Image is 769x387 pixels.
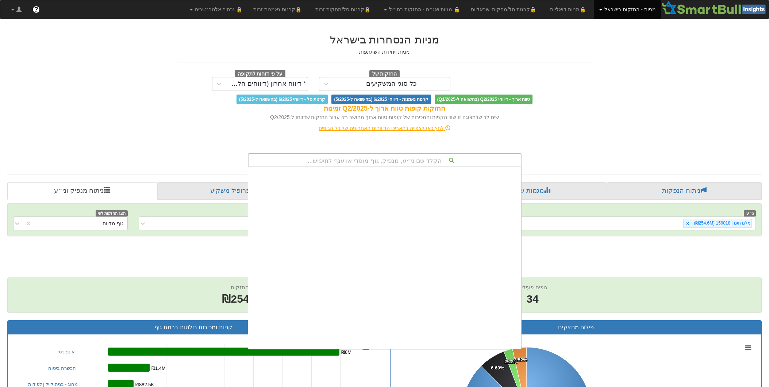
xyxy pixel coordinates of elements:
div: grid [248,167,521,386]
a: ניתוח הנפקות [607,182,762,200]
span: ₪254.6M [222,293,267,305]
span: ני״ע [744,210,756,217]
a: מגמות שוק [457,182,607,200]
tspan: 6.60% [491,365,504,371]
tspan: ₪1.4M [151,365,166,371]
a: מניות - החזקות בישראל [594,0,661,19]
a: מחוג - בניהול ילין לפידות [28,382,78,387]
span: קרנות סל - דיווחי 6/2025 (בהשוואה ל-5/2025) [237,95,328,104]
tspan: 3.52% [514,357,527,363]
h2: מניות הנסחרות בישראל [177,34,593,46]
span: שווי החזקות [231,284,258,290]
span: הצג החזקות לפי [96,210,128,217]
a: ניתוח מנפיק וני״ע [7,182,157,200]
img: Smartbull [661,0,769,15]
div: גוף מדווח [103,220,124,227]
h5: מניות ויחידות השתתפות [177,49,593,55]
span: החזקות של [369,70,400,78]
span: 34 [518,291,547,307]
div: * דיווח אחרון (דיווחים חלקיים) [227,80,306,88]
a: אינפיניטי [58,349,75,355]
h3: פילוח מחזיקים [396,324,756,331]
div: לחץ כאן לצפייה בתאריכי הדיווחים האחרונים של כל הגופים [171,124,598,132]
div: מלם תים | 156018 (₪254.6M) [692,219,751,227]
span: על פי דוחות לתקופה [235,70,285,78]
span: גופים פעילים [518,284,547,290]
a: 🔒 מניות ואג״ח - החזקות בחו״ל [378,0,465,19]
tspan: 2.22% [504,359,518,364]
span: טווח ארוך - דיווחי Q2/2025 (בהשוואה ל-Q1/2025) [435,95,532,104]
div: כל סוגי המשקיעים [366,80,417,88]
a: 🔒קרנות סל/מחקות ישראליות [465,0,544,19]
div: הקלד שם ני״ע, מנפיק, גוף מוסדי או ענף לחיפוש... [249,154,521,166]
a: 🔒קרנות נאמנות זרות [248,0,310,19]
h2: מלם תים | 156018 - ניתוח ני״ע [7,244,762,256]
a: פרופיל משקיע [157,182,309,200]
span: קרנות נאמנות - דיווחי 6/2025 (בהשוואה ל-5/2025) [331,95,431,104]
a: הכשרה ביטוח [48,365,76,371]
div: שים לב שבתצוגה זו שווי הקניות והמכירות של קופות טווח ארוך מחושב רק עבור החזקות שדווחו ל Q2/2025 [177,114,593,121]
a: ? [27,0,45,19]
span: ? [34,6,38,13]
div: החזקות קופות טווח ארוך ל-Q2/2025 זמינות [177,104,593,114]
h3: קניות ומכירות בולטות ברמת גוף [13,324,373,331]
a: 🔒קרנות סל/מחקות זרות [310,0,378,19]
tspan: ₪8M [341,349,351,355]
a: 🔒מניות דואליות [545,0,594,19]
a: 🔒 נכסים אלטרנטיבים [184,0,248,19]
